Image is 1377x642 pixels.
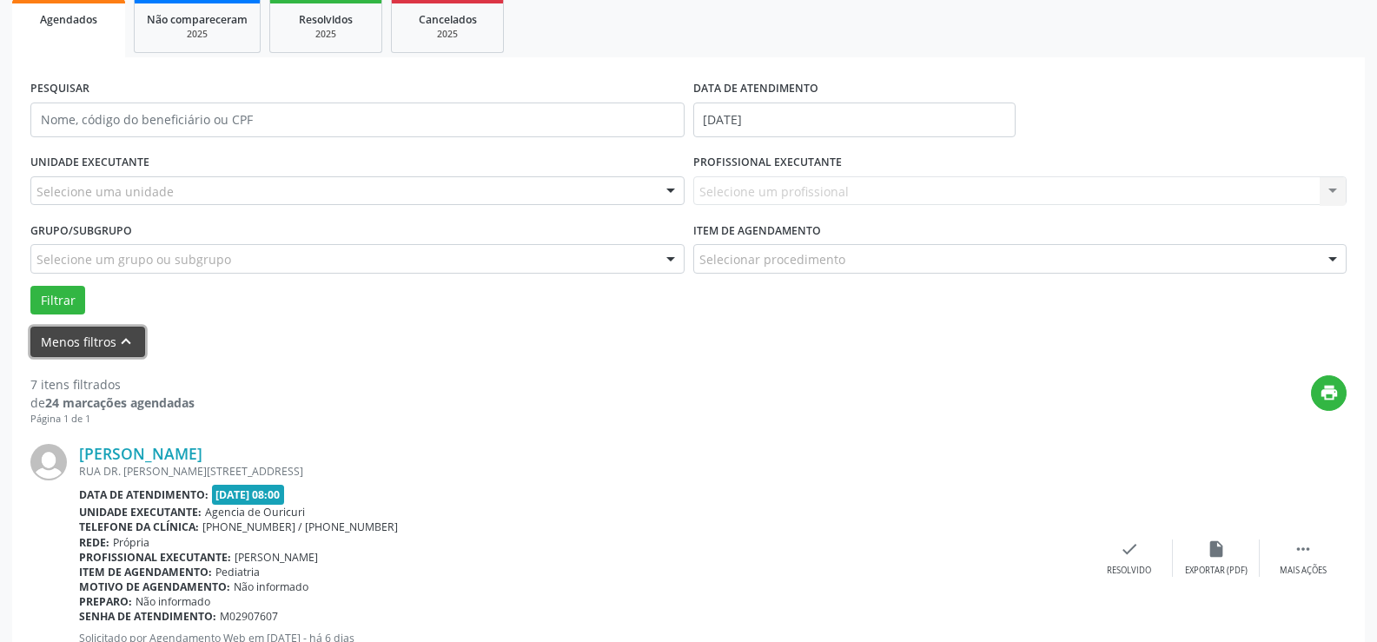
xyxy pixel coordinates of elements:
[1107,565,1151,577] div: Resolvido
[699,250,845,268] span: Selecionar procedimento
[79,609,216,624] b: Senha de atendimento:
[30,217,132,244] label: Grupo/Subgrupo
[1280,565,1327,577] div: Mais ações
[30,444,67,480] img: img
[79,550,231,565] b: Profissional executante:
[30,76,89,103] label: PESQUISAR
[79,520,199,534] b: Telefone da clínica:
[136,594,210,609] span: Não informado
[1207,539,1226,559] i: insert_drive_file
[30,327,145,357] button: Menos filtroskeyboard_arrow_up
[404,28,491,41] div: 2025
[1120,539,1139,559] i: check
[40,12,97,27] span: Agendados
[30,412,195,427] div: Página 1 de 1
[235,550,318,565] span: [PERSON_NAME]
[116,332,136,351] i: keyboard_arrow_up
[693,76,818,103] label: DATA DE ATENDIMENTO
[30,149,149,176] label: UNIDADE EXECUTANTE
[113,535,149,550] span: Própria
[299,12,353,27] span: Resolvidos
[79,535,109,550] b: Rede:
[212,485,285,505] span: [DATE] 08:00
[419,12,477,27] span: Cancelados
[79,444,202,463] a: [PERSON_NAME]
[79,487,209,502] b: Data de atendimento:
[30,103,685,137] input: Nome, código do beneficiário ou CPF
[1320,383,1339,402] i: print
[79,505,202,520] b: Unidade executante:
[45,394,195,411] strong: 24 marcações agendadas
[215,565,260,579] span: Pediatria
[147,12,248,27] span: Não compareceram
[30,394,195,412] div: de
[202,520,398,534] span: [PHONE_NUMBER] / [PHONE_NUMBER]
[693,103,1016,137] input: Selecione um intervalo
[30,286,85,315] button: Filtrar
[30,375,195,394] div: 7 itens filtrados
[282,28,369,41] div: 2025
[693,217,821,244] label: Item de agendamento
[1294,539,1313,559] i: 
[147,28,248,41] div: 2025
[234,579,308,594] span: Não informado
[1185,565,1248,577] div: Exportar (PDF)
[693,149,842,176] label: PROFISSIONAL EXECUTANTE
[36,250,231,268] span: Selecione um grupo ou subgrupo
[36,182,174,201] span: Selecione uma unidade
[79,464,1086,479] div: RUA DR. [PERSON_NAME][STREET_ADDRESS]
[1311,375,1347,411] button: print
[205,505,305,520] span: Agencia de Ouricuri
[79,594,132,609] b: Preparo:
[79,565,212,579] b: Item de agendamento:
[220,609,278,624] span: M02907607
[79,579,230,594] b: Motivo de agendamento:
